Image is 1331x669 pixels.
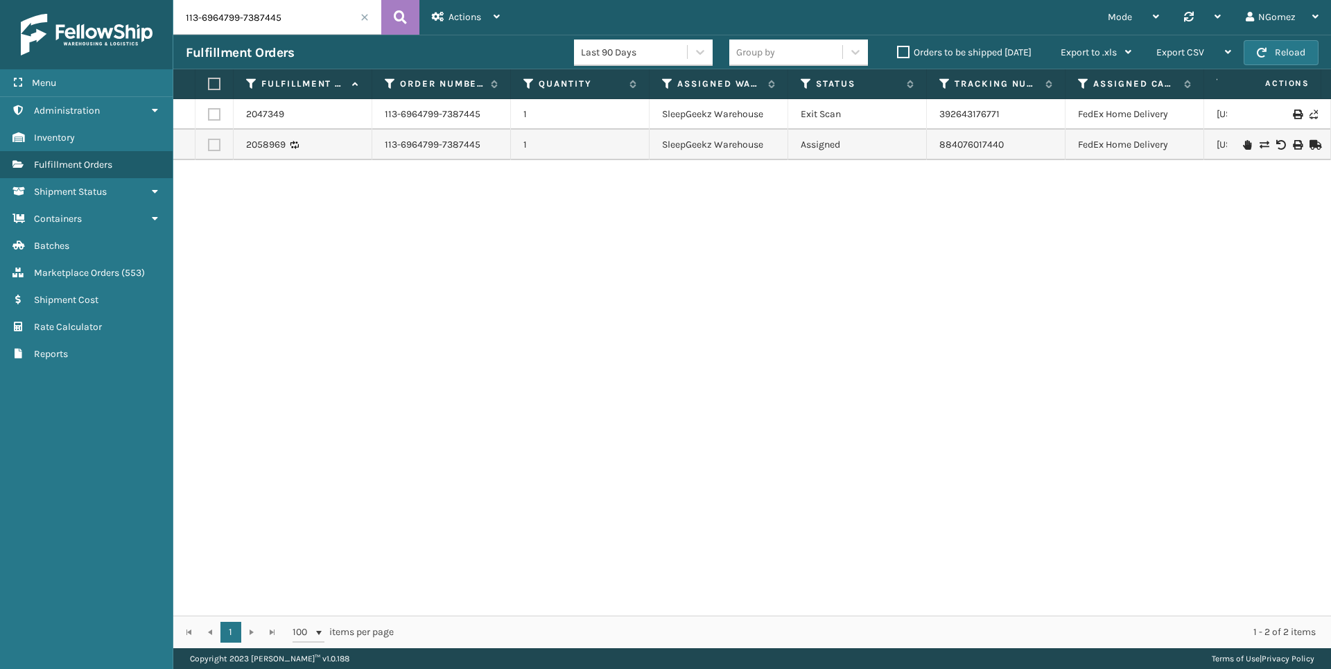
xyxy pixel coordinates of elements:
[1293,140,1301,150] i: Print Label
[449,11,481,23] span: Actions
[34,186,107,198] span: Shipment Status
[939,108,1000,120] a: 392643176771
[34,348,68,360] span: Reports
[1293,110,1301,119] i: Print Label
[1212,648,1314,669] div: |
[385,138,480,152] a: 113-6964799-7387445
[1243,140,1251,150] i: On Hold
[1221,72,1318,95] span: Actions
[34,321,102,333] span: Rate Calculator
[511,99,650,130] td: 1
[21,14,153,55] img: logo
[121,267,145,279] span: ( 553 )
[400,78,484,90] label: Order Number
[34,159,112,171] span: Fulfillment Orders
[220,622,241,643] a: 1
[1276,140,1285,150] i: Void Label
[511,130,650,160] td: 1
[736,45,775,60] div: Group by
[1244,40,1319,65] button: Reload
[939,139,1004,150] a: 884076017440
[1093,78,1177,90] label: Assigned Carrier Service
[1065,130,1204,160] td: FedEx Home Delivery
[190,648,349,669] p: Copyright 2023 [PERSON_NAME]™ v 1.0.188
[677,78,761,90] label: Assigned Warehouse
[1260,140,1268,150] i: Change shipping
[1061,46,1117,58] span: Export to .xls
[955,78,1038,90] label: Tracking Number
[413,625,1316,639] div: 1 - 2 of 2 items
[581,45,688,60] div: Last 90 Days
[34,294,98,306] span: Shipment Cost
[1108,11,1132,23] span: Mode
[34,240,69,252] span: Batches
[34,213,82,225] span: Containers
[1310,110,1318,119] i: Never Shipped
[34,132,75,144] span: Inventory
[1212,654,1260,663] a: Terms of Use
[650,99,788,130] td: SleepGeekz Warehouse
[1262,654,1314,663] a: Privacy Policy
[186,44,294,61] h3: Fulfillment Orders
[816,78,900,90] label: Status
[246,107,284,121] a: 2047349
[1065,99,1204,130] td: FedEx Home Delivery
[293,625,313,639] span: 100
[293,622,394,643] span: items per page
[32,77,56,89] span: Menu
[539,78,623,90] label: Quantity
[897,46,1032,58] label: Orders to be shipped [DATE]
[788,130,927,160] td: Assigned
[34,267,119,279] span: Marketplace Orders
[1310,140,1318,150] i: Mark as Shipped
[261,78,345,90] label: Fulfillment Order Id
[246,138,286,152] a: 2058969
[1156,46,1204,58] span: Export CSV
[34,105,100,116] span: Administration
[788,99,927,130] td: Exit Scan
[385,107,480,121] a: 113-6964799-7387445
[650,130,788,160] td: SleepGeekz Warehouse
